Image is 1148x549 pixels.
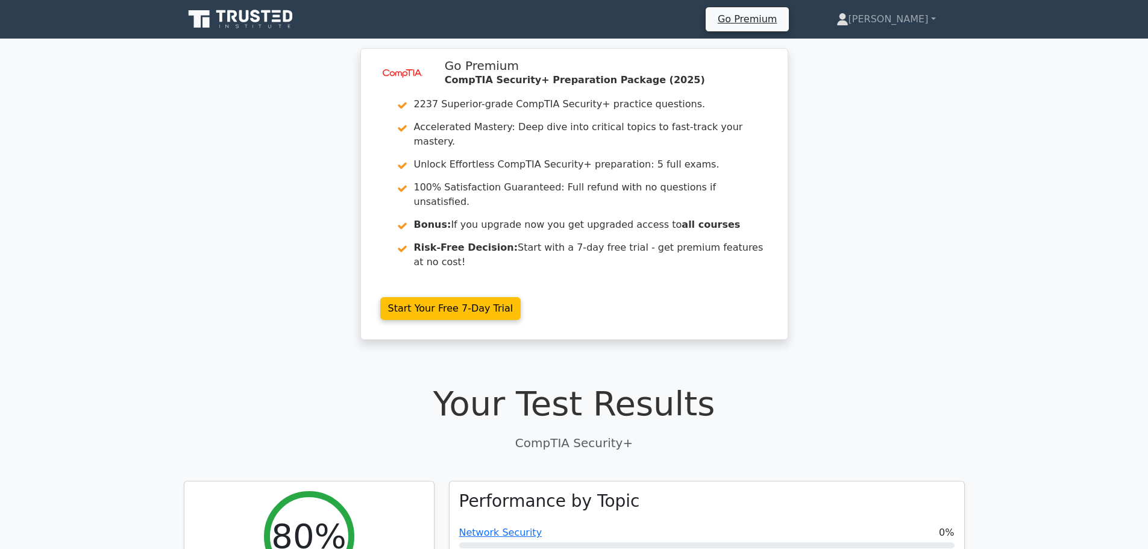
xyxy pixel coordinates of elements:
a: [PERSON_NAME] [808,7,965,31]
p: CompTIA Security+ [184,434,965,452]
h1: Your Test Results [184,383,965,424]
a: Go Premium [710,11,784,27]
a: Network Security [459,527,542,538]
span: 0% [939,525,954,540]
a: Start Your Free 7-Day Trial [380,297,521,320]
h3: Performance by Topic [459,491,640,512]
